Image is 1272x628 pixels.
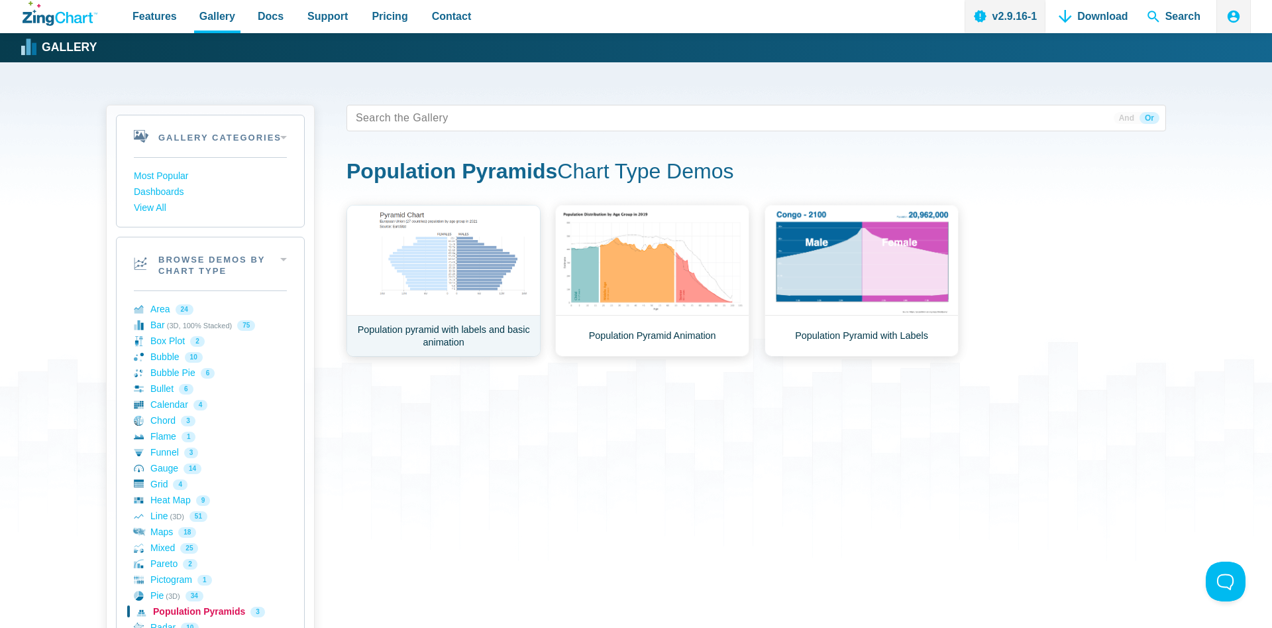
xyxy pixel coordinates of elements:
[134,184,287,200] a: Dashboards
[307,7,348,25] span: Support
[23,1,97,26] a: ZingChart Logo. Click to return to the homepage
[134,168,287,184] a: Most Popular
[372,7,407,25] span: Pricing
[199,7,235,25] span: Gallery
[1114,112,1139,124] span: And
[346,205,541,357] a: Population pyramid with labels and basic animation
[258,7,284,25] span: Docs
[346,159,557,183] strong: Population Pyramids
[117,237,304,290] h2: Browse Demos By Chart Type
[346,158,1166,188] h1: Chart Type Demos
[432,7,472,25] span: Contact
[117,115,304,157] h2: Gallery Categories
[23,38,97,58] a: Gallery
[1206,562,1245,601] iframe: Toggle Customer Support
[1139,112,1159,124] span: Or
[765,205,959,357] a: Population Pyramid with Labels
[555,205,749,357] a: Population Pyramid Animation
[42,42,97,54] strong: Gallery
[134,200,287,216] a: View All
[132,7,177,25] span: Features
